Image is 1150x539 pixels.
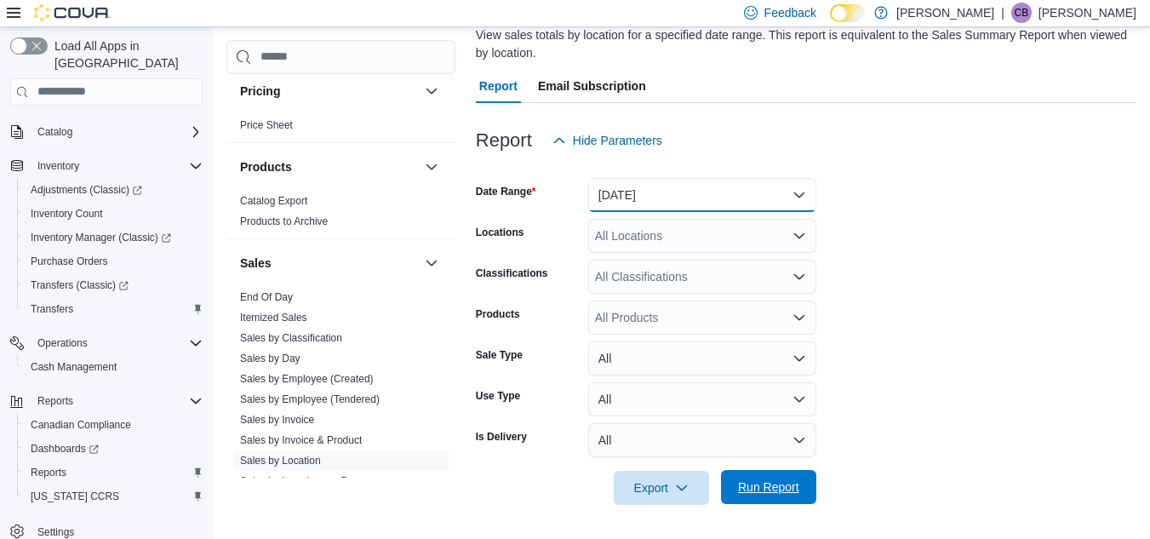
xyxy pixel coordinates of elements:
a: Inventory Manager (Classic) [24,227,178,248]
span: Washington CCRS [24,486,203,507]
a: Adjustments (Classic) [24,180,149,200]
span: Transfers (Classic) [24,275,203,295]
a: Transfers (Classic) [17,273,209,297]
button: Pricing [240,83,418,100]
input: Dark Mode [830,4,866,22]
span: Settings [37,525,74,539]
span: Catalog Export [240,194,307,208]
div: Pricing [226,115,455,142]
h3: Report [476,130,532,151]
span: Purchase Orders [31,255,108,268]
button: All [588,423,816,457]
button: Sales [421,253,442,273]
span: [US_STATE] CCRS [31,490,119,503]
button: All [588,341,816,376]
span: Sales by Location [240,454,321,467]
span: Inventory [31,156,203,176]
span: Sales by Employee (Created) [240,372,374,386]
span: Transfers (Classic) [31,278,129,292]
button: Reports [17,461,209,485]
span: Inventory Manager (Classic) [31,231,171,244]
span: Sales by Invoice [240,413,314,427]
span: Inventory Manager (Classic) [24,227,203,248]
span: Report [479,69,518,103]
div: View sales totals by location for a specified date range. This report is equivalent to the Sales ... [476,26,1128,62]
button: Catalog [3,120,209,144]
a: Price Sheet [240,119,293,131]
span: Dashboards [31,442,99,456]
button: Hide Parameters [546,123,669,158]
a: Transfers (Classic) [24,275,135,295]
a: Dashboards [17,437,209,461]
label: Locations [476,226,524,239]
p: [PERSON_NAME] [896,3,994,23]
label: Use Type [476,389,520,403]
button: Canadian Compliance [17,413,209,437]
span: Transfers [31,302,73,316]
p: | [1001,3,1004,23]
button: Open list of options [792,270,806,284]
h3: Products [240,158,292,175]
button: [US_STATE] CCRS [17,485,209,508]
a: End Of Day [240,291,293,303]
button: Operations [31,333,94,353]
button: Pricing [421,81,442,101]
span: Email Subscription [538,69,646,103]
a: Canadian Compliance [24,415,138,435]
a: Cash Management [24,357,123,377]
span: Cash Management [24,357,203,377]
label: Sale Type [476,348,523,362]
span: Price Sheet [240,118,293,132]
a: Products to Archive [240,215,328,227]
h3: Sales [240,255,272,272]
button: Inventory [31,156,86,176]
span: Sales by Location per Day [240,474,359,488]
a: Reports [24,462,73,483]
span: Sales by Classification [240,331,342,345]
img: Cova [34,4,111,21]
button: Inventory [3,154,209,178]
span: Sales by Day [240,352,300,365]
span: CB [1015,3,1029,23]
button: Open list of options [792,229,806,243]
span: Transfers [24,299,203,319]
span: Operations [31,333,203,353]
span: Purchase Orders [24,251,203,272]
a: Sales by Invoice & Product [240,434,362,446]
button: Sales [240,255,418,272]
span: Reports [31,391,203,411]
span: Adjustments (Classic) [31,183,142,197]
a: Catalog Export [240,195,307,207]
a: Adjustments (Classic) [17,178,209,202]
span: Feedback [764,4,816,21]
span: Dark Mode [830,22,831,23]
button: Export [614,471,709,505]
span: Canadian Compliance [31,418,131,432]
button: Open list of options [792,311,806,324]
div: Casey Bennett [1011,3,1032,23]
h3: Pricing [240,83,280,100]
label: Classifications [476,267,548,280]
a: Sales by Employee (Created) [240,373,374,385]
a: Inventory Count [24,204,110,224]
button: Purchase Orders [17,249,209,273]
label: Products [476,307,520,321]
span: Cash Management [31,360,117,374]
span: Run Report [738,479,799,496]
span: Inventory Count [24,204,203,224]
button: Run Report [721,470,816,504]
button: Reports [3,389,209,413]
span: Load All Apps in [GEOGRAPHIC_DATA] [48,37,203,72]
span: Hide Parameters [573,132,662,149]
span: Reports [24,462,203,483]
a: Sales by Classification [240,332,342,344]
button: Products [421,157,442,177]
label: Is Delivery [476,430,527,444]
a: Sales by Location [240,455,321,467]
a: Sales by Location per Day [240,475,359,487]
a: [US_STATE] CCRS [24,486,126,507]
a: Itemized Sales [240,312,307,324]
span: Itemized Sales [240,311,307,324]
span: Dashboards [24,439,203,459]
button: Operations [3,331,209,355]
